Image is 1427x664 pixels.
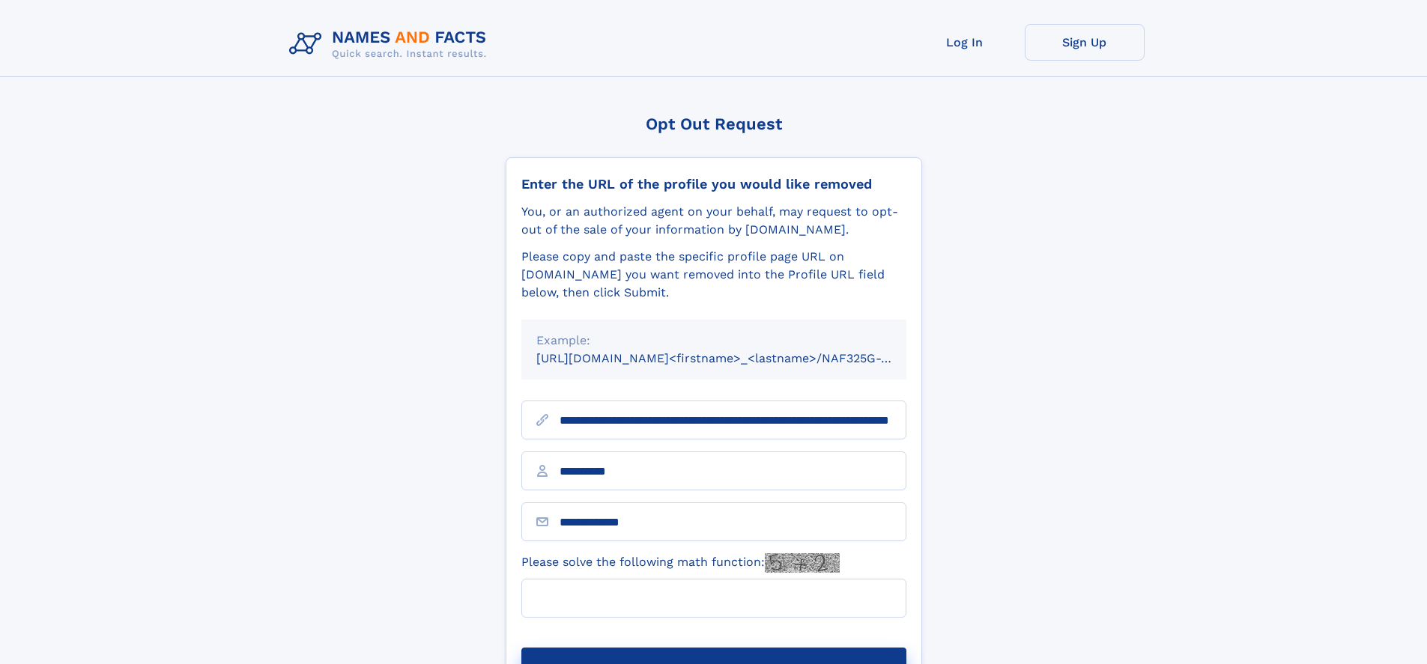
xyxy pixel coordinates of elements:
[521,203,906,239] div: You, or an authorized agent on your behalf, may request to opt-out of the sale of your informatio...
[536,332,891,350] div: Example:
[536,351,935,365] small: [URL][DOMAIN_NAME]<firstname>_<lastname>/NAF325G-xxxxxxxx
[521,248,906,302] div: Please copy and paste the specific profile page URL on [DOMAIN_NAME] you want removed into the Pr...
[905,24,1025,61] a: Log In
[506,115,922,133] div: Opt Out Request
[1025,24,1145,61] a: Sign Up
[521,176,906,192] div: Enter the URL of the profile you would like removed
[283,24,499,64] img: Logo Names and Facts
[521,553,840,573] label: Please solve the following math function:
